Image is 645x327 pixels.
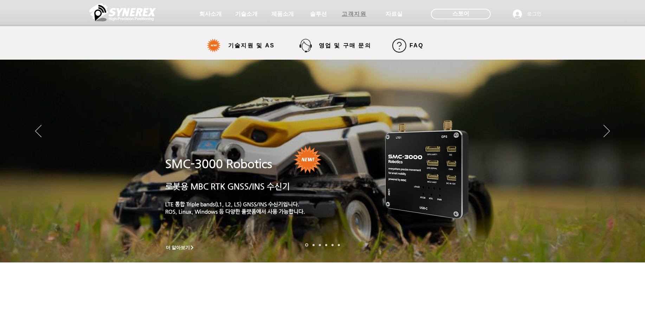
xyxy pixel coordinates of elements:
[375,110,479,227] img: KakaoTalk_20241224_155801212.png
[165,157,272,171] a: SMC-3000 Robotics
[389,39,426,53] a: FAQ
[165,182,290,191] a: 로봇용 MBC RTK GNSS/INS 수신기
[305,243,308,247] a: 로봇- SMC 2000
[319,42,371,49] span: 영업 및 구매 문의
[166,245,190,251] span: 더 알아보기
[409,42,424,49] span: FAQ
[319,244,321,246] a: 측량 IoT
[165,201,299,207] a: LTE 통합 Triple bands(L1, L2, L5) GNSS/INS 수신기입니다.
[604,125,610,138] button: 다음
[229,7,264,21] a: 기술소개
[228,42,275,49] span: 기술지원 및 AS
[35,125,41,138] button: 이전
[337,7,372,21] a: 고객지원
[89,2,156,23] img: 씨너렉스_White_simbol_대지 1.png
[386,11,402,18] span: 자료실
[338,244,340,246] a: 정밀농업
[564,297,645,327] iframe: Wix Chat
[299,39,377,53] a: 영업 및 구매 문의
[431,9,491,19] div: 스토어
[524,11,544,18] span: 로그인
[452,10,469,18] span: 스토어
[301,7,336,21] a: 솔루션
[271,11,294,18] span: 제품소개
[342,11,366,18] span: 고객지원
[331,244,334,246] a: 로봇
[163,243,198,252] a: 더 알아보기
[508,7,547,21] button: 로그인
[207,39,288,53] a: 기술지원 및 AS
[312,244,315,246] a: 드론 8 - SMC 2000
[265,7,300,21] a: 제품소개
[325,244,327,246] a: 자율주행
[235,11,258,18] span: 기술소개
[310,11,327,18] span: 솔루션
[165,208,305,214] a: ROS, Linux, Windows 등 다양한 플랫폼에서 사용 가능합니다.
[199,11,222,18] span: 회사소개
[193,7,228,21] a: 회사소개
[303,243,342,247] nav: 슬라이드
[376,7,412,21] a: 자료실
